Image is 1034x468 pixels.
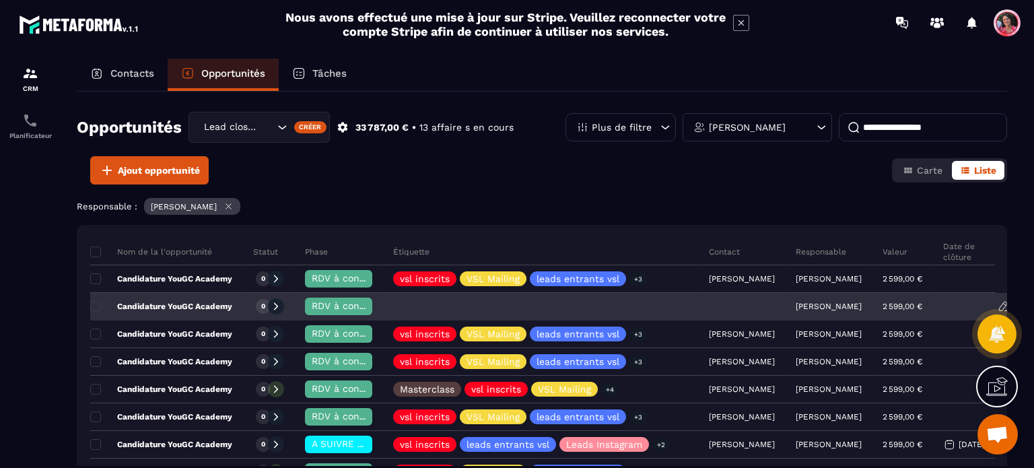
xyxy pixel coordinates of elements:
[77,59,168,91] a: Contacts
[77,114,182,141] h2: Opportunités
[118,164,200,177] span: Ajout opportunité
[312,438,369,449] span: A SUIVRE ⏳
[796,440,862,449] p: [PERSON_NAME]
[917,165,942,176] span: Carte
[90,329,232,339] p: Candidature YouGC Academy
[629,327,647,341] p: +3
[188,112,330,143] div: Search for option
[471,385,521,394] p: vsl inscrits
[285,10,726,38] h2: Nous avons effectué une mise à jour sur Stripe. Veuillez reconnecter votre compte Stripe afin de ...
[796,357,862,366] p: [PERSON_NAME]
[201,120,261,135] span: Lead closing
[261,120,274,135] input: Search for option
[592,123,652,132] p: Plus de filtre
[537,274,619,283] p: leads entrants vsl
[883,302,922,311] p: 2 599,00 €
[467,274,520,283] p: VSL Mailing
[90,384,232,395] p: Candidature YouGC Academy
[312,411,399,422] span: RDV à confimer ❓
[467,357,520,366] p: VSL Mailing
[312,300,399,311] span: RDV à confimer ❓
[90,246,212,257] p: Nom de la l'opportunité
[151,202,217,211] p: [PERSON_NAME]
[883,246,907,257] p: Valeur
[796,302,862,311] p: [PERSON_NAME]
[883,385,922,394] p: 2 599,00 €
[895,161,951,180] button: Carte
[796,246,846,257] p: Responsable
[652,438,670,452] p: +2
[537,329,619,339] p: leads entrants vsl
[312,273,399,283] span: RDV à confimer ❓
[90,439,232,450] p: Candidature YouGC Academy
[601,382,619,397] p: +4
[3,85,57,92] p: CRM
[261,412,265,422] p: 0
[168,59,279,91] a: Opportunités
[467,440,549,449] p: leads entrants vsl
[400,412,450,422] p: vsl inscrits
[974,165,996,176] span: Liste
[3,132,57,139] p: Planificateur
[261,357,265,366] p: 0
[90,301,232,312] p: Candidature YouGC Academy
[943,241,985,263] p: Date de clôture
[412,121,416,134] p: •
[90,411,232,422] p: Candidature YouGC Academy
[261,440,265,449] p: 0
[537,357,619,366] p: leads entrants vsl
[90,356,232,367] p: Candidature YouGC Academy
[22,112,38,129] img: scheduler
[261,329,265,339] p: 0
[261,274,265,283] p: 0
[709,246,740,257] p: Contact
[883,440,922,449] p: 2 599,00 €
[90,273,232,284] p: Candidature YouGC Academy
[261,385,265,394] p: 0
[538,385,591,394] p: VSL Mailing
[977,414,1018,455] div: Ouvrir le chat
[261,302,265,311] p: 0
[400,357,450,366] p: vsl inscrits
[77,201,137,211] p: Responsable :
[709,123,786,132] p: [PERSON_NAME]
[952,161,1004,180] button: Liste
[400,385,454,394] p: Masterclass
[959,440,985,449] p: [DATE]
[467,412,520,422] p: VSL Mailing
[279,59,360,91] a: Tâches
[312,356,399,366] span: RDV à confimer ❓
[566,440,642,449] p: Leads Instagram
[883,329,922,339] p: 2 599,00 €
[629,410,647,424] p: +3
[110,67,154,79] p: Contacts
[305,246,328,257] p: Phase
[393,246,429,257] p: Étiquette
[400,440,450,449] p: vsl inscrits
[400,274,450,283] p: vsl inscrits
[201,67,265,79] p: Opportunités
[537,412,619,422] p: leads entrants vsl
[629,272,647,286] p: +3
[312,328,399,339] span: RDV à confimer ❓
[467,329,520,339] p: VSL Mailing
[629,355,647,369] p: +3
[796,385,862,394] p: [PERSON_NAME]
[883,274,922,283] p: 2 599,00 €
[3,102,57,149] a: schedulerschedulerPlanificateur
[355,121,409,134] p: 33 787,00 €
[253,246,278,257] p: Statut
[294,121,327,133] div: Créer
[312,67,347,79] p: Tâches
[19,12,140,36] img: logo
[796,329,862,339] p: [PERSON_NAME]
[3,55,57,102] a: formationformationCRM
[312,383,399,394] span: RDV à confimer ❓
[400,329,450,339] p: vsl inscrits
[883,357,922,366] p: 2 599,00 €
[90,156,209,185] button: Ajout opportunité
[883,412,922,422] p: 2 599,00 €
[22,65,38,81] img: formation
[796,412,862,422] p: [PERSON_NAME]
[419,121,514,134] p: 13 affaire s en cours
